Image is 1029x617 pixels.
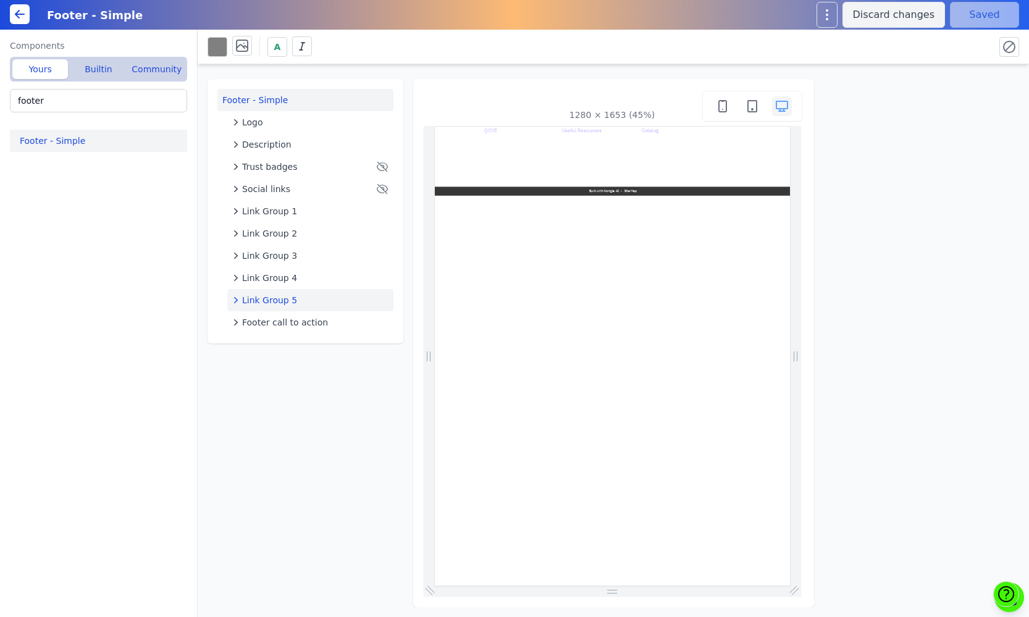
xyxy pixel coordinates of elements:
[12,59,68,79] button: Yours
[772,96,792,116] button: Desktop
[227,133,393,156] button: Description
[70,59,126,79] button: Builtin
[217,89,393,111] button: Footer - Simple
[227,267,393,289] button: Link Group 4
[742,96,762,116] button: Tablet
[242,272,297,284] span: Link Group 4
[242,227,297,240] span: Link Group 2
[227,222,393,245] button: Link Group 2
[242,138,292,151] span: Description
[242,294,297,306] span: Link Group 5
[227,245,393,267] button: Link Group 3
[10,40,187,52] label: Components
[242,316,328,329] span: Footer call to action
[242,250,297,262] span: Link Group 3
[435,127,791,587] iframe: Preview
[342,136,399,151] a: Built with Konigle
[242,183,290,195] span: Social links
[232,36,252,56] button: Background image
[713,96,733,116] button: Mobile
[274,41,281,53] span: A
[227,111,393,133] button: Logo
[415,136,448,151] a: Site Map
[569,109,655,121] div: 1280 × 1653 (45%)
[842,2,945,28] button: Discard changes
[129,59,185,79] button: Community
[242,161,298,173] span: Trust badges
[208,37,227,57] button: Background color
[10,89,187,112] input: Search your components
[267,37,287,57] button: A
[227,178,393,200] button: Social links
[999,37,1019,57] button: Reset all styles
[459,23,503,38] a: Products
[227,156,393,178] button: Trust badges
[10,130,192,152] button: Footer - Simple
[292,36,312,56] button: Italics
[242,116,263,128] span: Logo
[227,200,393,222] button: Link Group 1
[950,2,1019,28] button: Saved
[399,133,412,153] a: AI
[227,289,393,311] button: Link Group 5
[242,205,297,217] span: Link Group 1
[227,311,393,334] button: Footer call to action
[402,136,409,151] p: AI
